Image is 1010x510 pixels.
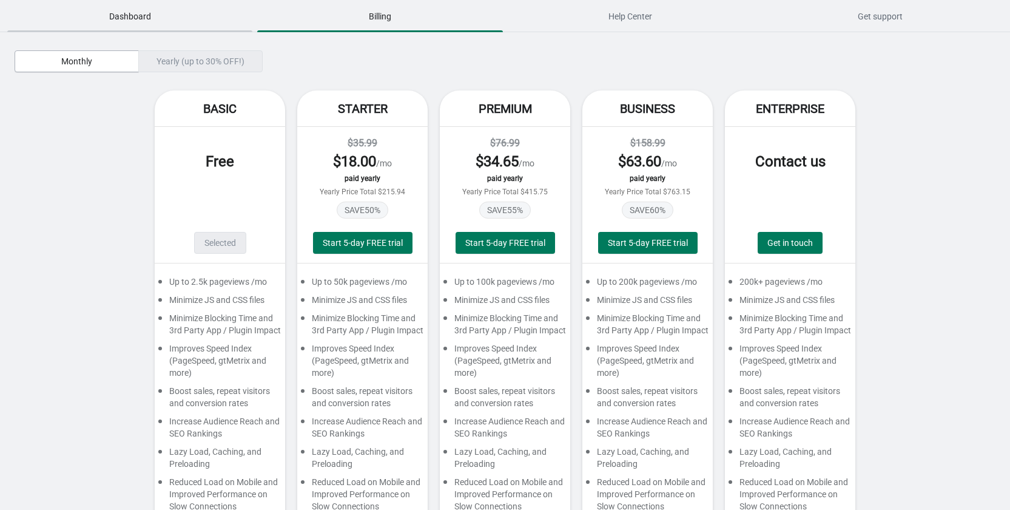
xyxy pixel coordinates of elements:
span: $ 34.65 [476,153,519,170]
div: Yearly Price Total $415.75 [452,188,558,196]
div: Increase Audience Reach and SEO Rankings [155,415,285,446]
span: Start 5-day FREE trial [465,238,545,248]
span: SAVE 50 % [337,202,388,219]
div: Yearly Price Total $215.94 [309,188,416,196]
div: Increase Audience Reach and SEO Rankings [297,415,428,446]
div: $158.99 [594,136,701,151]
div: Improves Speed Index (PageSpeed, gtMetrix and more) [582,342,713,385]
div: Business [582,90,713,127]
div: paid yearly [452,174,558,183]
span: Billing [257,5,502,27]
span: SAVE 60 % [622,202,673,219]
span: Get in touch [767,238,813,248]
div: Improves Speed Index (PageSpeed, gtMetrix and more) [155,342,285,385]
div: Minimize Blocking Time and 3rd Party App / Plugin Impact [297,312,428,342]
button: Start 5-day FREE trial [456,232,555,254]
div: Minimize JS and CSS files [440,294,570,312]
div: paid yearly [309,174,416,183]
button: Start 5-day FREE trial [313,232,412,254]
div: Lazy Load, Caching, and Preloading [725,446,855,476]
span: SAVE 55 % [479,202,531,219]
div: Boost sales, repeat visitors and conversion rates [297,385,428,415]
div: Basic [155,90,285,127]
div: Up to 200k pageviews /mo [582,276,713,294]
div: Boost sales, repeat visitors and conversion rates [155,385,285,415]
div: Lazy Load, Caching, and Preloading [440,446,570,476]
span: $ 63.60 [618,153,661,170]
div: Increase Audience Reach and SEO Rankings [725,415,855,446]
div: /mo [452,152,558,171]
span: Free [206,153,234,170]
div: /mo [594,152,701,171]
div: $76.99 [452,136,558,151]
span: $ 18.00 [333,153,376,170]
div: Up to 50k pageviews /mo [297,276,428,294]
div: Increase Audience Reach and SEO Rankings [582,415,713,446]
div: Lazy Load, Caching, and Preloading [297,446,428,476]
div: Minimize Blocking Time and 3rd Party App / Plugin Impact [725,312,855,342]
div: Increase Audience Reach and SEO Rankings [440,415,570,446]
div: Yearly Price Total $763.15 [594,188,701,196]
div: Lazy Load, Caching, and Preloading [155,446,285,476]
button: Monthly [15,50,139,72]
span: Contact us [755,153,826,170]
div: Minimize Blocking Time and 3rd Party App / Plugin Impact [440,312,570,342]
div: Boost sales, repeat visitors and conversion rates [725,385,855,415]
span: Start 5-day FREE trial [608,238,688,248]
div: $35.99 [309,136,416,151]
div: Minimize Blocking Time and 3rd Party App / Plugin Impact [155,312,285,342]
div: Lazy Load, Caching, and Preloading [582,446,713,476]
div: Minimize JS and CSS files [725,294,855,312]
div: Up to 100k pageviews /mo [440,276,570,294]
span: Start 5-day FREE trial [323,238,403,248]
div: Up to 2.5k pageviews /mo [155,276,285,294]
div: Minimize JS and CSS files [582,294,713,312]
div: Starter [297,90,428,127]
button: Start 5-day FREE trial [598,232,698,254]
div: Improves Speed Index (PageSpeed, gtMetrix and more) [297,342,428,385]
div: Premium [440,90,570,127]
span: Help Center [508,5,753,27]
div: Enterprise [725,90,855,127]
button: Dashboard [5,1,255,32]
div: Minimize JS and CSS files [155,294,285,312]
div: paid yearly [594,174,701,183]
div: 200k+ pageviews /mo [725,276,855,294]
a: Get in touch [758,232,823,254]
span: Get support [758,5,1003,27]
div: Minimize JS and CSS files [297,294,428,312]
div: Improves Speed Index (PageSpeed, gtMetrix and more) [725,342,855,385]
span: Monthly [61,56,92,66]
div: Improves Speed Index (PageSpeed, gtMetrix and more) [440,342,570,385]
div: Minimize Blocking Time and 3rd Party App / Plugin Impact [582,312,713,342]
div: Boost sales, repeat visitors and conversion rates [582,385,713,415]
div: Boost sales, repeat visitors and conversion rates [440,385,570,415]
span: Dashboard [7,5,252,27]
div: /mo [309,152,416,171]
